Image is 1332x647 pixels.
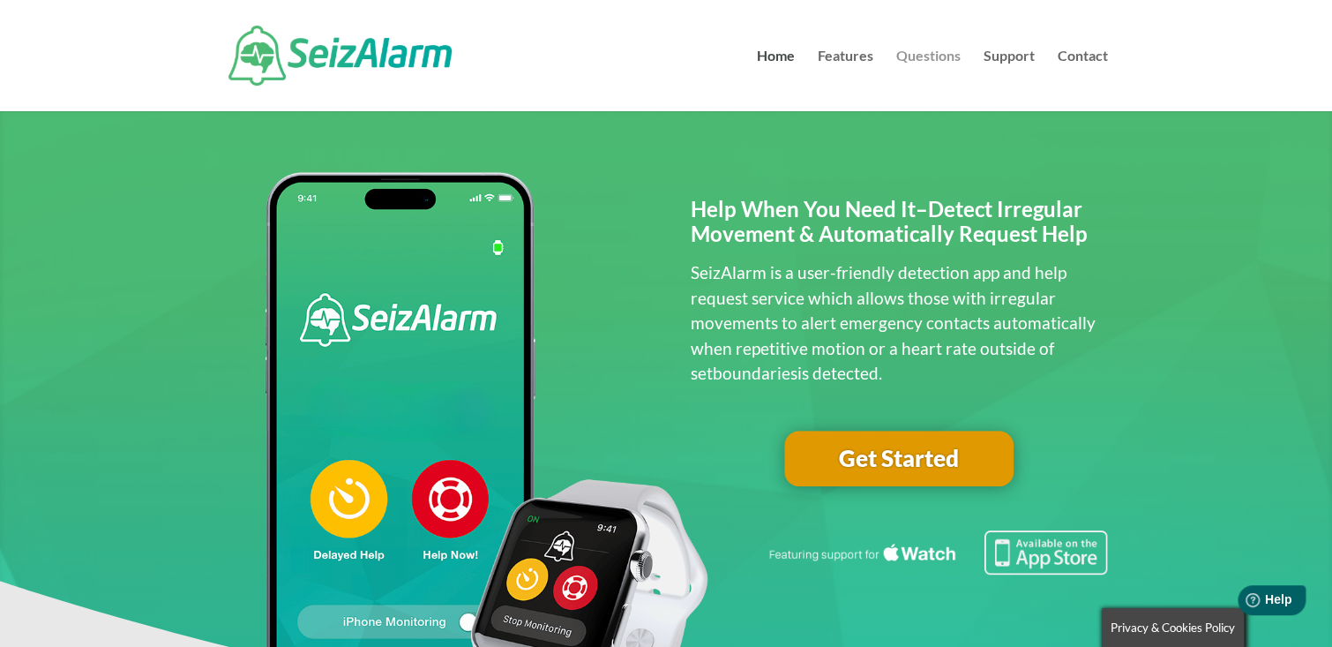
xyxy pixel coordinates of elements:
[1111,621,1235,635] span: Privacy & Cookies Policy
[1058,49,1108,111] a: Contact
[896,49,961,111] a: Questions
[228,26,452,86] img: SeizAlarm
[766,530,1108,575] img: Seizure detection available in the Apple App Store.
[691,260,1108,387] p: SeizAlarm is a user-friendly detection app and help request service which allows those with irreg...
[784,431,1014,487] a: Get Started
[713,363,797,383] span: boundaries
[766,558,1108,578] a: Featuring seizure detection support for the Apple Watch
[757,49,795,111] a: Home
[1175,578,1313,628] iframe: Help widget launcher
[691,197,1108,257] h2: Help When You Need It–Detect Irregular Movement & Automatically Request Help
[818,49,873,111] a: Features
[984,49,1035,111] a: Support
